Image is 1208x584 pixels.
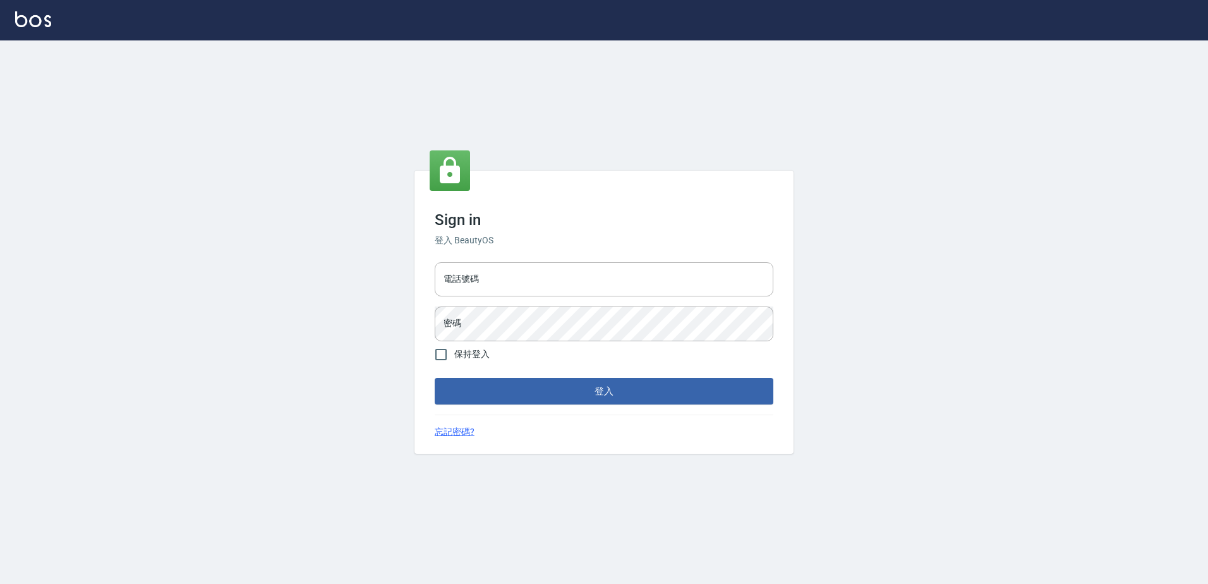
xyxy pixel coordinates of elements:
h6: 登入 BeautyOS [435,234,773,247]
h3: Sign in [435,211,773,229]
a: 忘記密碼? [435,425,474,439]
span: 保持登入 [454,348,490,361]
img: Logo [15,11,51,27]
button: 登入 [435,378,773,405]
